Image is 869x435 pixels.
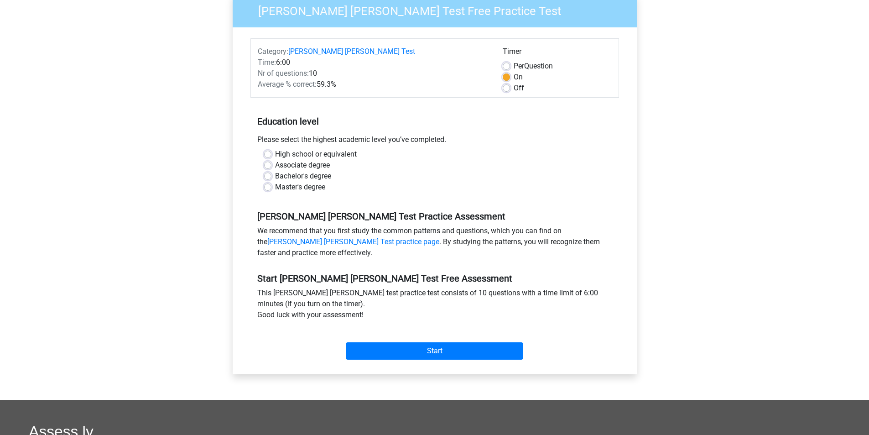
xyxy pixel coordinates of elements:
[514,62,524,70] span: Per
[258,80,317,89] span: Average % correct:
[267,237,439,246] a: [PERSON_NAME] [PERSON_NAME] Test practice page
[503,46,612,61] div: Timer
[275,160,330,171] label: Associate degree
[275,171,331,182] label: Bachelor's degree
[251,68,496,79] div: 10
[258,58,276,67] span: Time:
[275,182,325,193] label: Master's degree
[250,134,619,149] div: Please select the highest academic level you’ve completed.
[251,79,496,90] div: 59.3%
[288,47,415,56] a: [PERSON_NAME] [PERSON_NAME] Test
[258,69,309,78] span: Nr of questions:
[257,273,612,284] h5: Start [PERSON_NAME] [PERSON_NAME] Test Free Assessment
[257,112,612,131] h5: Education level
[346,342,523,360] input: Start
[247,0,630,18] h3: [PERSON_NAME] [PERSON_NAME] Test Free Practice Test
[257,211,612,222] h5: [PERSON_NAME] [PERSON_NAME] Test Practice Assessment
[251,57,496,68] div: 6:00
[258,47,288,56] span: Category:
[514,72,523,83] label: On
[514,61,553,72] label: Question
[514,83,524,94] label: Off
[275,149,357,160] label: High school or equivalent
[250,288,619,324] div: This [PERSON_NAME] [PERSON_NAME] test practice test consists of 10 questions with a time limit of...
[250,225,619,262] div: We recommend that you first study the common patterns and questions, which you can find on the . ...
